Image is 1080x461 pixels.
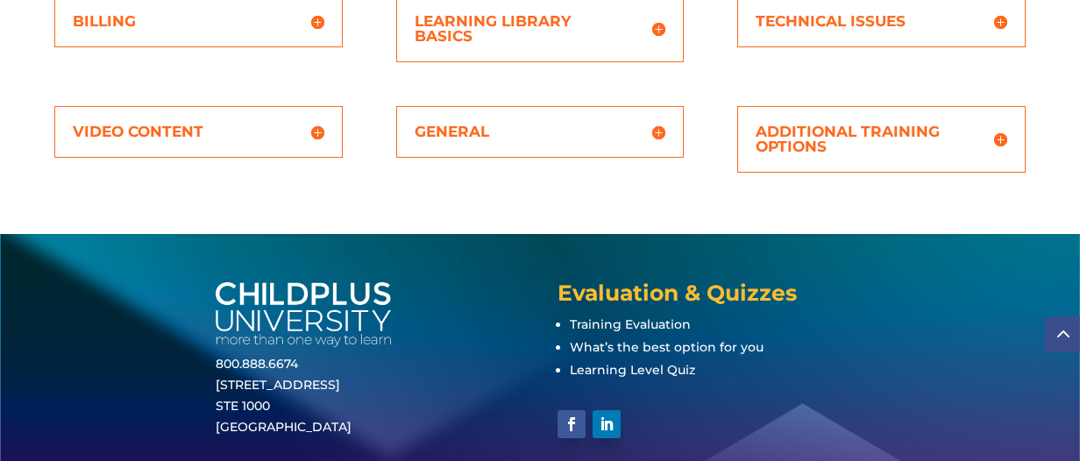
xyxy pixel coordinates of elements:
[415,14,666,44] h5: Learning Library Basics
[216,356,298,372] a: 800.888.6674
[756,14,1007,29] h5: Technical Issues
[558,410,586,438] a: Follow on Facebook
[593,410,621,438] a: Follow on LinkedIn
[558,282,863,313] h4: Evaluation & Quizzes
[570,339,764,355] a: What’s the best option for you
[73,14,324,29] h5: BILLING
[570,362,695,378] a: Learning Level Quiz
[216,282,391,348] img: white-cpu-wordmark
[216,377,352,435] a: [STREET_ADDRESS]STE 1000[GEOGRAPHIC_DATA]
[415,124,666,139] h5: General
[73,124,324,139] h5: VIDEO CONTENT
[570,316,691,332] a: Training Evaluation
[756,124,1007,154] h5: Additional Training Options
